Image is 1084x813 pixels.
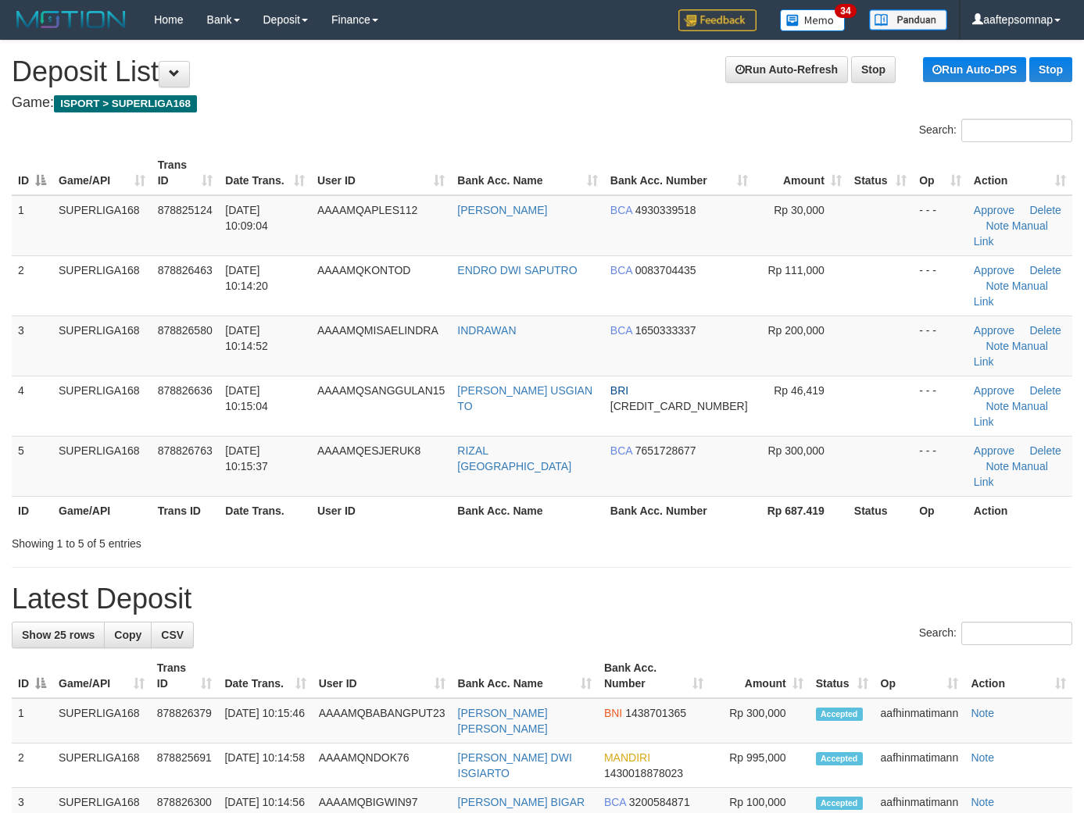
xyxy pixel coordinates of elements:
[52,376,152,436] td: SUPERLIGA168
[816,752,863,765] span: Accepted
[225,444,268,472] span: [DATE] 10:15:37
[974,384,1014,397] a: Approve
[964,654,1072,698] th: Action: activate to sort column ascending
[317,264,411,276] span: AAAAMQKONTOD
[754,496,848,525] th: Rp 687.419
[151,622,194,648] a: CSV
[52,496,152,525] th: Game/API
[971,751,994,764] a: Note
[604,767,683,779] span: Copy 1430018878023 to clipboard
[816,708,863,721] span: Accepted
[219,151,311,195] th: Date Trans.: activate to sort column ascending
[317,204,417,216] span: AAAAMQAPLES112
[848,496,913,525] th: Status
[457,264,577,276] a: ENDRO DWI SAPUTRO
[986,219,1009,232] a: Note
[725,56,848,83] a: Run Auto-Refresh
[767,264,824,276] span: Rp 111,000
[114,629,141,641] span: Copy
[12,743,52,788] td: 2
[218,743,312,788] td: [DATE] 10:14:58
[457,324,516,337] a: INDRAWAN
[913,436,968,496] td: - - -
[12,255,52,316] td: 2
[12,195,52,256] td: 1
[12,376,52,436] td: 4
[629,796,690,808] span: Copy 3200584871 to clipboard
[12,654,52,698] th: ID: activate to sort column descending
[158,264,213,276] span: 878826463
[710,698,810,743] td: Rp 300,000
[635,264,696,276] span: Copy 0083704435 to clipboard
[986,460,1009,472] a: Note
[610,324,632,337] span: BCA
[22,629,95,641] span: Show 25 rows
[974,280,1048,308] a: Manual Link
[986,400,1009,412] a: Note
[851,56,896,83] a: Stop
[986,340,1009,352] a: Note
[452,654,598,698] th: Bank Acc. Name: activate to sort column ascending
[974,444,1014,457] a: Approve
[974,219,1048,248] a: Manual Link
[225,384,268,412] span: [DATE] 10:15:04
[635,204,696,216] span: Copy 4930339518 to clipboard
[52,743,151,788] td: SUPERLIGA168
[968,151,1072,195] th: Action: activate to sort column ascending
[678,9,757,31] img: Feedback.jpg
[12,496,52,525] th: ID
[313,698,452,743] td: AAAAMQBABANGPUT23
[610,400,748,412] span: Copy 568401030185536 to clipboard
[610,444,632,457] span: BCA
[158,444,213,457] span: 878826763
[52,436,152,496] td: SUPERLIGA168
[635,324,696,337] span: Copy 1650333337 to clipboard
[919,622,1072,645] label: Search:
[12,583,1072,615] h1: Latest Deposit
[754,151,848,195] th: Amount: activate to sort column ascending
[835,4,856,18] span: 34
[317,444,420,457] span: AAAAMQESJERUK8
[869,9,947,30] img: panduan.png
[1029,384,1061,397] a: Delete
[12,316,52,376] td: 3
[986,280,1009,292] a: Note
[225,324,268,352] span: [DATE] 10:14:52
[780,9,846,31] img: Button%20Memo.svg
[317,324,438,337] span: AAAAMQMISAELINDRA
[1029,264,1061,276] a: Delete
[635,444,696,457] span: Copy 7651728677 to clipboard
[451,496,603,525] th: Bank Acc. Name
[457,204,547,216] a: [PERSON_NAME]
[219,496,311,525] th: Date Trans.
[52,255,152,316] td: SUPERLIGA168
[767,444,824,457] span: Rp 300,000
[458,707,548,735] a: [PERSON_NAME] [PERSON_NAME]
[961,119,1072,142] input: Search:
[913,496,968,525] th: Op
[225,204,268,232] span: [DATE] 10:09:04
[971,707,994,719] a: Note
[225,264,268,292] span: [DATE] 10:14:20
[919,119,1072,142] label: Search:
[158,324,213,337] span: 878826580
[311,496,451,525] th: User ID
[52,654,151,698] th: Game/API: activate to sort column ascending
[774,204,825,216] span: Rp 30,000
[12,530,440,551] div: Showing 1 to 5 of 5 entries
[971,796,994,808] a: Note
[1029,444,1061,457] a: Delete
[52,195,152,256] td: SUPERLIGA168
[457,444,571,472] a: RIZAL [GEOGRAPHIC_DATA]
[875,743,965,788] td: aafhinmatimann
[161,629,184,641] span: CSV
[1029,204,1061,216] a: Delete
[218,654,312,698] th: Date Trans.: activate to sort column ascending
[625,707,686,719] span: Copy 1438701365 to clipboard
[218,698,312,743] td: [DATE] 10:15:46
[913,151,968,195] th: Op: activate to sort column ascending
[875,654,965,698] th: Op: activate to sort column ascending
[604,751,650,764] span: MANDIRI
[610,384,628,397] span: BRI
[151,743,219,788] td: 878825691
